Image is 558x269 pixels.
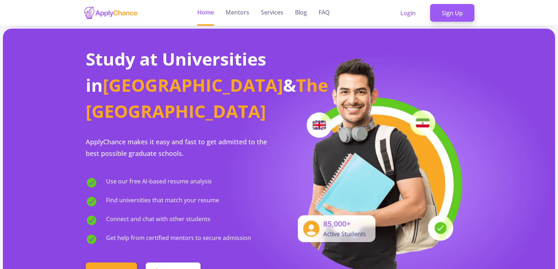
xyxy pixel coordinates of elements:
span: ApplyChance makes it easy and fast to get admitted to the best possible graduate schools. [86,137,267,158]
span: Study at Universities in [86,47,266,97]
span: [GEOGRAPHIC_DATA] [103,73,283,97]
span: Use our free AI-based resume analysis [106,177,212,189]
img: applychance logo [84,6,138,20]
span: & [283,73,296,97]
a: Login [389,4,427,22]
span: Get help from certified mentors to secure admission [106,233,251,245]
span: Connect and chat with other students [106,215,210,226]
a: Sign Up [430,4,474,22]
span: Find universities that match your resume [106,196,219,207]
